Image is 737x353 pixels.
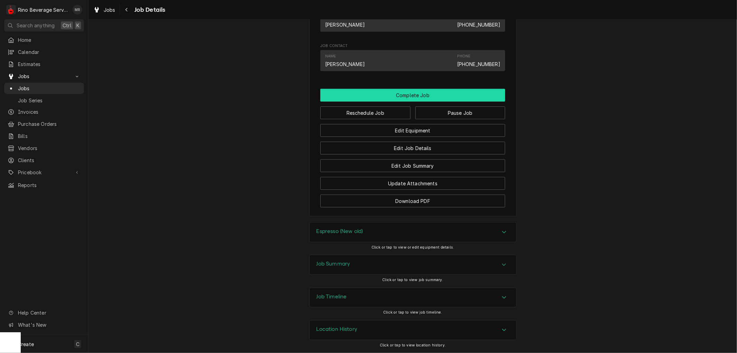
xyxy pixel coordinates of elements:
span: Click or tap to view job timeline. [383,310,442,315]
button: Accordion Details Expand Trigger [310,288,516,307]
div: Phone [457,14,500,28]
div: Rino Beverage Service's Avatar [6,5,16,15]
div: Job Contact [320,43,505,74]
button: Reschedule Job [320,106,410,119]
a: Reports [4,179,84,191]
a: Vendors [4,142,84,154]
div: Button Group Row [320,172,505,190]
span: Job Details [132,5,166,15]
span: Ctrl [63,22,72,29]
div: [PERSON_NAME] [325,61,365,68]
a: Go to Pricebook [4,167,84,178]
a: Estimates [4,58,84,70]
a: Clients [4,155,84,166]
div: Button Group Row [320,119,505,137]
div: Accordion Header [310,321,516,340]
button: Download PDF [320,195,505,207]
span: Calendar [18,48,81,56]
button: Accordion Details Expand Trigger [310,223,516,242]
button: Edit Equipment [320,124,505,137]
div: Job Reporter List [320,11,505,35]
a: Bills [4,130,84,142]
h3: Job Timeline [316,294,347,300]
a: Job Series [4,95,84,106]
span: Reports [18,182,81,189]
div: Name [325,54,365,67]
button: Edit Job Details [320,142,505,155]
div: Button Group Row [320,155,505,172]
div: Button Group Row [320,89,505,102]
div: Job Summary [309,255,517,275]
div: Button Group [320,89,505,207]
div: Espresso (New old) [309,222,517,242]
div: Accordion Header [310,255,516,275]
span: Search anything [17,22,55,29]
button: Navigate back [121,4,132,15]
div: Phone [457,54,500,67]
button: Accordion Details Expand Trigger [310,321,516,340]
div: Accordion Header [310,223,516,242]
button: Accordion Details Expand Trigger [310,255,516,275]
div: Contact [320,50,505,71]
div: Name [325,14,365,28]
span: Create [18,341,34,347]
span: Jobs [18,85,81,92]
a: [PHONE_NUMBER] [457,61,500,67]
div: Job Contact List [320,50,505,74]
h3: Espresso (New old) [316,228,363,235]
div: R [6,5,16,15]
span: C [76,341,79,348]
span: Help Center [18,309,80,316]
a: Purchase Orders [4,118,84,130]
div: Button Group Row [320,190,505,207]
a: Invoices [4,106,84,118]
h3: Location History [316,326,358,333]
a: Go to Jobs [4,71,84,82]
a: [PHONE_NUMBER] [457,22,500,28]
div: MR [73,5,82,15]
a: Jobs [91,4,118,16]
div: Rino Beverage Service [18,6,69,13]
span: Pricebook [18,169,70,176]
div: Name [325,54,336,59]
div: [PERSON_NAME] [325,21,365,28]
button: Update Attachments [320,177,505,190]
div: Button Group Row [320,137,505,155]
div: Accordion Header [310,288,516,307]
a: Calendar [4,46,84,58]
a: Jobs [4,83,84,94]
div: Job Timeline [309,288,517,308]
span: Job Contact [320,43,505,49]
div: Button Group Row [320,102,505,119]
span: Click or tap to view job summary. [382,278,443,282]
div: Location History [309,320,517,340]
button: Search anythingCtrlK [4,19,84,31]
span: Jobs [104,6,115,13]
a: Home [4,34,84,46]
span: Vendors [18,145,81,152]
span: Purchase Orders [18,120,81,128]
div: Melissa Rinehart's Avatar [73,5,82,15]
span: Home [18,36,81,44]
span: Jobs [18,73,70,80]
div: Contact [320,11,505,32]
button: Pause Job [415,106,505,119]
span: What's New [18,321,80,328]
h3: Job Summary [316,261,350,267]
span: Click or tap to view location history. [380,343,446,347]
a: Go to Help Center [4,307,84,318]
div: Phone [457,54,471,59]
span: Estimates [18,61,81,68]
a: Go to What's New [4,319,84,331]
span: Clients [18,157,81,164]
span: Job Series [18,97,81,104]
span: Click or tap to view or edit equipment details. [371,245,454,250]
span: K [76,22,79,29]
span: Bills [18,132,81,140]
button: Edit Job Summary [320,159,505,172]
button: Complete Job [320,89,505,102]
span: Invoices [18,108,81,115]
